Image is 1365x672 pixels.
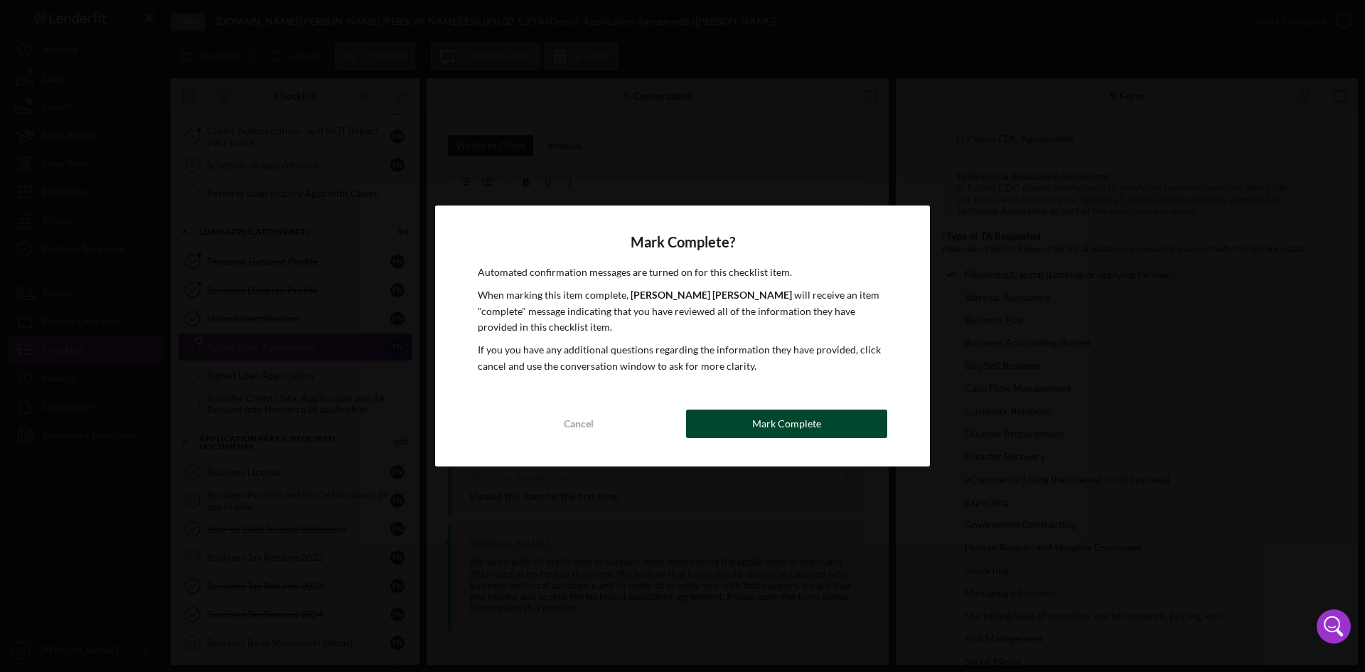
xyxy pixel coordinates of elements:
[752,410,821,438] div: Mark Complete
[1317,609,1351,644] div: Open Intercom Messenger
[564,410,594,438] div: Cancel
[631,289,792,301] b: [PERSON_NAME] [PERSON_NAME]
[478,265,887,280] p: Automated confirmation messages are turned on for this checklist item.
[478,410,679,438] button: Cancel
[686,410,887,438] button: Mark Complete
[478,342,887,374] p: If you you have any additional questions regarding the information they have provided, click canc...
[478,287,887,335] p: When marking this item complete, will receive an item "complete" message indicating that you have...
[478,234,887,250] h4: Mark Complete?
